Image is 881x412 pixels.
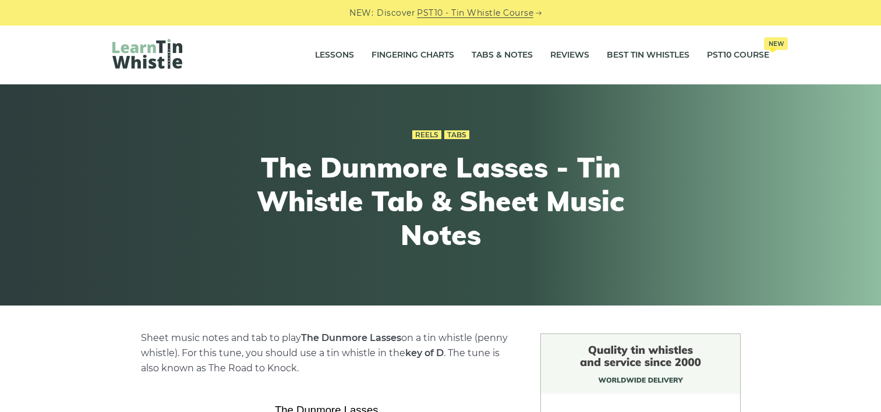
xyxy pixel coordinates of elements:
[112,39,182,69] img: LearnTinWhistle.com
[301,332,401,343] strong: The Dunmore Lasses
[412,130,441,140] a: Reels
[141,331,512,376] p: Sheet music notes and tab to play on a tin whistle (penny whistle). For this tune, you should use...
[472,41,533,70] a: Tabs & Notes
[550,41,589,70] a: Reviews
[607,41,689,70] a: Best Tin Whistles
[371,41,454,70] a: Fingering Charts
[764,37,788,50] span: New
[444,130,469,140] a: Tabs
[227,151,655,251] h1: The Dunmore Lasses - Tin Whistle Tab & Sheet Music Notes
[405,347,444,358] strong: key of D
[707,41,769,70] a: PST10 CourseNew
[315,41,354,70] a: Lessons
